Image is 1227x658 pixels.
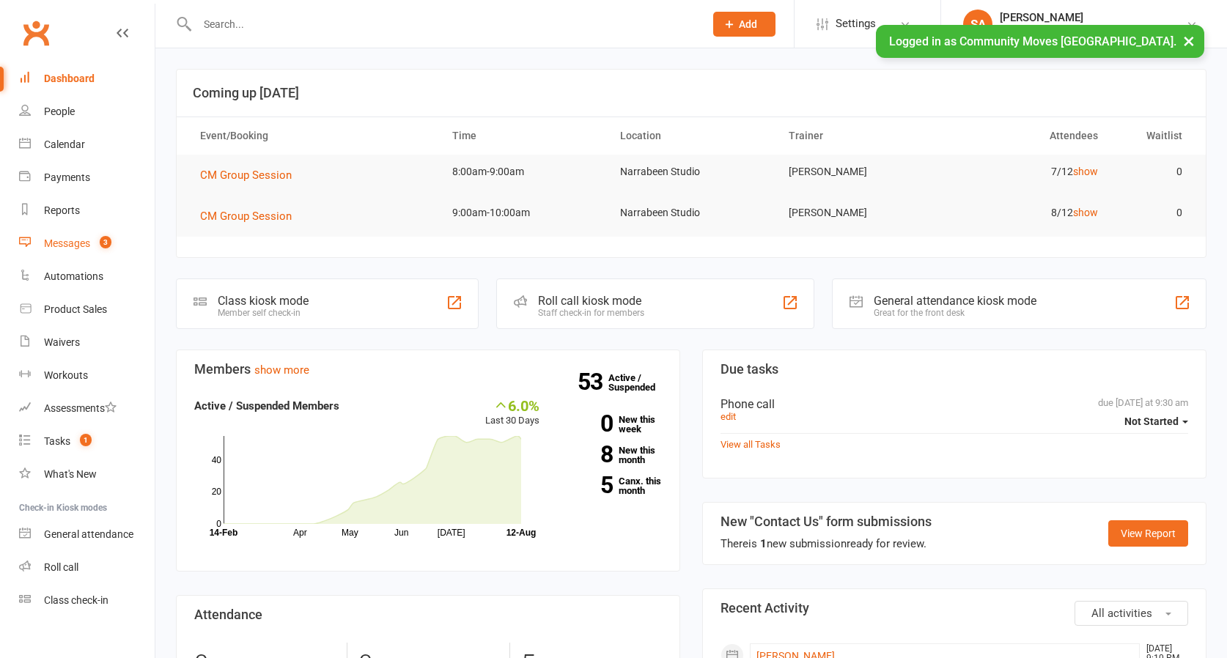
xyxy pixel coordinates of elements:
div: Assessments [44,402,117,414]
th: Event/Booking [187,117,439,155]
th: Trainer [775,117,943,155]
div: Payments [44,171,90,183]
div: Roll call [44,561,78,573]
th: Location [607,117,775,155]
div: People [44,106,75,117]
div: Staff check-in for members [538,308,644,318]
th: Time [439,117,607,155]
strong: 0 [561,413,613,435]
div: Member self check-in [218,308,309,318]
th: Attendees [943,117,1111,155]
input: Search... [193,14,694,34]
a: Reports [19,194,155,227]
a: Dashboard [19,62,155,95]
td: 7/12 [943,155,1111,189]
a: Calendar [19,128,155,161]
span: CM Group Session [200,169,292,182]
div: Dashboard [44,73,95,84]
a: 0New this week [561,415,662,434]
a: Assessments [19,392,155,425]
td: Narrabeen Studio [607,196,775,230]
td: 0 [1111,155,1195,189]
h3: New "Contact Us" form submissions [721,514,932,529]
a: Class kiosk mode [19,584,155,617]
div: Class check-in [44,594,108,606]
div: SA [963,10,992,39]
div: Product Sales [44,303,107,315]
td: 0 [1111,196,1195,230]
div: Calendar [44,138,85,150]
a: Clubworx [18,15,54,51]
div: Waivers [44,336,80,348]
td: 9:00am-10:00am [439,196,607,230]
strong: 5 [561,474,613,496]
button: Not Started [1124,408,1188,435]
h3: Attendance [194,607,662,622]
div: What's New [44,468,97,480]
div: There is new submission ready for review. [721,535,932,552]
strong: 53 [578,371,608,393]
a: Payments [19,161,155,194]
a: Automations [19,260,155,293]
a: View all Tasks [721,439,781,450]
a: 53Active / Suspended [608,362,673,403]
a: View Report [1108,520,1188,547]
div: General attendance kiosk mode [874,294,1036,308]
a: show [1073,207,1098,218]
a: show [1073,166,1098,177]
h3: Members [194,362,662,377]
h3: Recent Activity [721,601,1188,616]
div: Phone call [721,397,1188,411]
button: All activities [1075,601,1188,626]
a: Workouts [19,359,155,392]
strong: 1 [760,537,767,550]
a: People [19,95,155,128]
div: Roll call kiosk mode [538,294,644,308]
div: [PERSON_NAME] [1000,11,1186,24]
div: General attendance [44,528,133,540]
a: Roll call [19,551,155,584]
span: All activities [1091,607,1152,620]
a: edit [721,411,736,422]
td: [PERSON_NAME] [775,196,943,230]
div: Great for the front desk [874,308,1036,318]
span: Logged in as Community Moves [GEOGRAPHIC_DATA]. [889,34,1176,48]
a: 8New this month [561,446,662,465]
td: Narrabeen Studio [607,155,775,189]
a: show more [254,363,309,377]
td: 8/12 [943,196,1111,230]
div: Reports [44,204,80,216]
a: Messages 3 [19,227,155,260]
div: Community Moves [GEOGRAPHIC_DATA] [1000,24,1186,37]
a: Waivers [19,326,155,359]
button: Add [713,12,775,37]
span: 3 [100,236,111,248]
th: Waitlist [1111,117,1195,155]
div: Tasks [44,435,70,447]
a: Product Sales [19,293,155,326]
a: General attendance kiosk mode [19,518,155,551]
strong: 8 [561,443,613,465]
div: Class kiosk mode [218,294,309,308]
a: Tasks 1 [19,425,155,458]
span: CM Group Session [200,210,292,223]
div: 6.0% [485,397,539,413]
h3: Due tasks [721,362,1188,377]
div: Workouts [44,369,88,381]
span: Not Started [1124,415,1179,427]
td: [PERSON_NAME] [775,155,943,189]
button: CM Group Session [200,166,302,184]
span: Add [739,18,757,30]
td: 8:00am-9:00am [439,155,607,189]
div: Last 30 Days [485,397,539,429]
a: 5Canx. this month [561,476,662,495]
div: Automations [44,270,103,282]
span: 1 [80,434,92,446]
h3: Coming up [DATE] [193,86,1190,100]
button: CM Group Session [200,207,302,225]
div: Messages [44,237,90,249]
a: What's New [19,458,155,491]
span: Settings [836,7,876,40]
button: × [1176,25,1202,56]
strong: Active / Suspended Members [194,399,339,413]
